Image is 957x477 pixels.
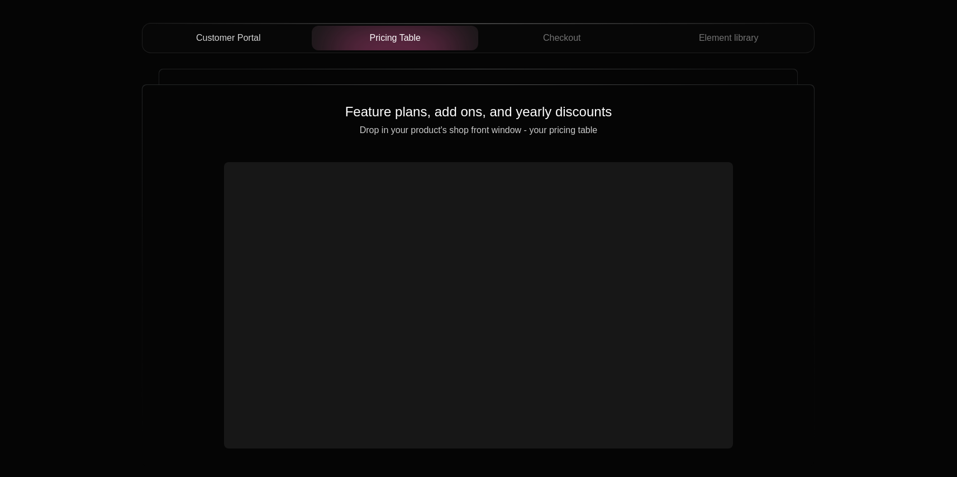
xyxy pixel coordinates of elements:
h2: Feature plans, add ons, and yearly discounts [160,103,796,121]
span: Pricing Table [370,31,421,45]
button: Pricing Table [312,26,479,50]
span: Checkout [543,31,581,45]
button: Customer Portal [145,26,312,50]
button: Checkout [478,26,645,50]
button: Element library [645,26,812,50]
span: Customer Portal [196,31,261,45]
span: Element library [699,31,759,45]
p: Drop in your product's shop front window - your pricing table [160,125,796,135]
